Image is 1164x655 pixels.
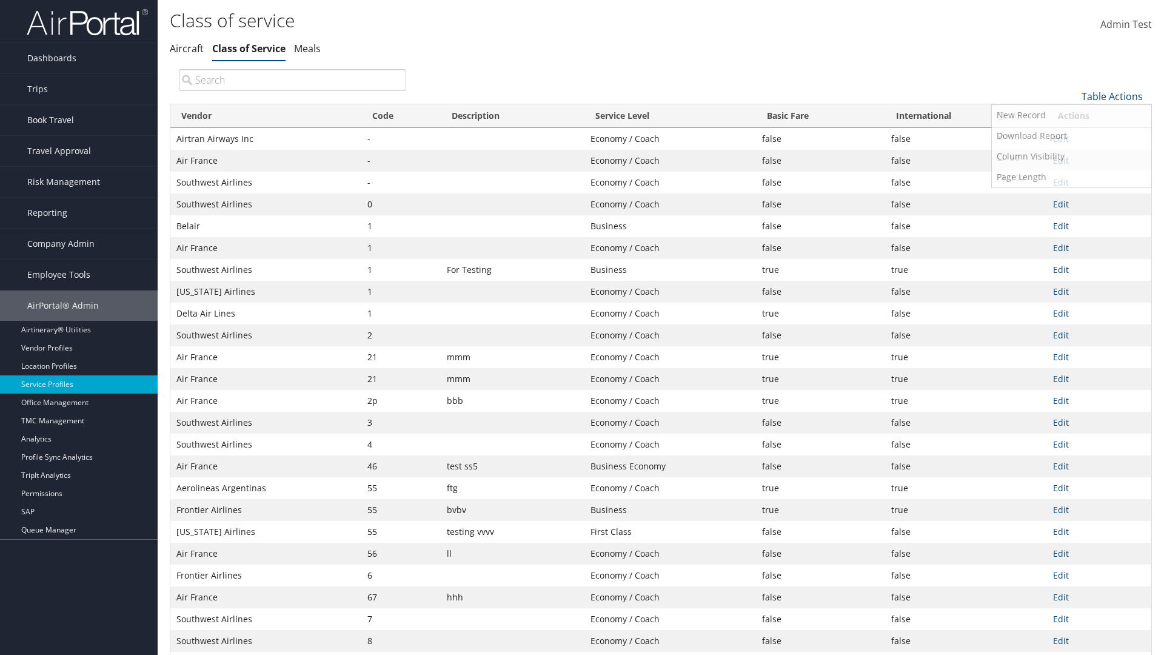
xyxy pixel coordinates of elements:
[27,74,48,104] span: Trips
[27,43,76,73] span: Dashboards
[27,291,99,321] span: AirPortal® Admin
[27,167,100,197] span: Risk Management
[27,136,91,166] span: Travel Approval
[27,229,95,259] span: Company Admin
[27,198,67,228] span: Reporting
[27,260,90,290] span: Employee Tools
[992,168,1151,189] a: 100
[27,8,148,36] img: airportal-logo.png
[992,106,1151,127] a: 10
[992,147,1151,168] a: 50
[27,105,74,135] span: Book Travel
[992,105,1151,126] a: New Record
[992,127,1151,147] a: 25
